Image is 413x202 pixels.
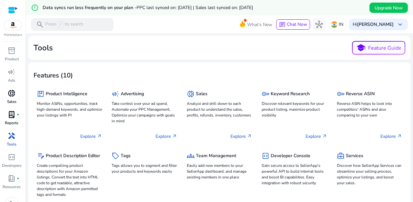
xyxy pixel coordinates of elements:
[37,163,102,197] p: Create compelling product descriptions for your Amazon listings. Convert the text into HTML code ...
[3,184,21,190] p: Resources
[380,133,402,140] p: Explore
[356,43,366,53] span: school
[375,5,403,11] span: Upgrade Now
[187,163,252,180] p: Easily add new members to your SellerApp dashboard, and manage existing members in one place
[112,101,177,124] p: Take control over your ad spend, Automate your PPC Management, Optimize your campaigns with goals...
[396,21,404,28] span: keyboard_arrow_down
[112,90,119,98] span: campaign
[187,101,252,118] p: Analyze and drill down to each product to understand the sales, profits, refunds, inventory, cust...
[136,5,253,11] span: PPC last synced on: [DATE] | Sales last synced on: [DATE]
[369,3,408,13] button: Upgrade Now
[337,163,402,186] p: Discover how SellerApp Services can streamline your selling process, optimize your listings, and ...
[262,90,269,98] span: key
[172,134,177,139] span: arrow_outward
[262,163,327,186] p: Gain secure access to SellerApp's powerful API to build internal tools and boost BI capabilities....
[45,21,83,28] p: Press to search
[43,5,253,11] h5: Data syncs run less frequently on your plan -
[346,153,363,159] h5: Services
[8,89,15,97] span: donut_small
[2,163,22,168] p: Developers
[337,90,345,98] span: key
[247,19,272,30] span: What's New
[337,152,345,160] span: business_center
[368,44,401,52] p: Feature Guide
[121,91,144,97] h5: Advertising
[7,99,16,105] p: Sales
[5,120,18,126] p: Reports
[279,22,286,28] span: chat
[8,175,15,182] span: book_4
[8,111,15,118] span: lab_profile
[5,56,19,62] p: Product
[196,91,207,97] h5: Sales
[17,113,19,116] span: fiber_manual_record
[37,152,45,160] span: edit_note
[17,177,19,180] span: fiber_manual_record
[7,141,16,147] p: Tools
[8,47,15,55] span: inventory_2
[8,68,15,76] span: campaign
[121,153,131,159] h5: Tags
[357,21,394,27] b: [PERSON_NAME]
[112,152,119,160] span: sell
[352,41,405,55] button: schoolFeature Guide
[97,134,102,139] span: arrow_outward
[112,163,177,174] p: Tags allows you to segment and filter your products and keywords easily
[4,33,22,37] p: Marketplace
[313,18,326,31] button: hub
[322,134,327,139] span: arrow_outward
[230,133,252,140] p: Explore
[397,134,402,139] span: arrow_outward
[34,72,73,79] h3: Features (10)
[80,133,102,140] p: Explore
[36,21,44,28] span: search
[262,101,327,118] p: Discover relevant keywords for your product listing, maximize product visibility
[31,4,39,12] mat-icon: error_outline
[34,43,53,53] h2: Tools
[4,20,22,30] img: amazon.svg
[8,153,15,161] span: code_blocks
[271,91,310,97] h5: Keyword Research
[339,19,343,30] p: IN
[315,21,323,28] span: hub
[271,153,310,159] h5: Developer Console
[306,133,327,140] p: Explore
[46,91,87,97] h5: Product Intelligence
[187,152,195,160] span: groups
[156,133,177,140] p: Explore
[187,90,195,98] span: donut_small
[331,21,337,28] img: in.svg
[346,91,375,97] h5: Reverse ASIN
[353,22,394,27] p: Hi
[8,132,15,140] span: handyman
[337,101,402,118] p: Reverse ASIN helps to look into competitors' ASINs and also comparing to your own
[247,134,252,139] span: arrow_outward
[37,90,45,98] span: package
[37,101,102,118] p: Monitor ASINs, opportunities, track high-demand keywords, and optimize your listings with PI
[46,153,100,159] h5: Product Description Editor
[196,153,236,159] h5: Team Management
[287,21,307,27] span: Chat Now
[58,21,64,28] span: /
[262,152,269,160] span: code_blocks
[276,19,310,30] button: chatChat Now
[8,77,15,83] p: Ads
